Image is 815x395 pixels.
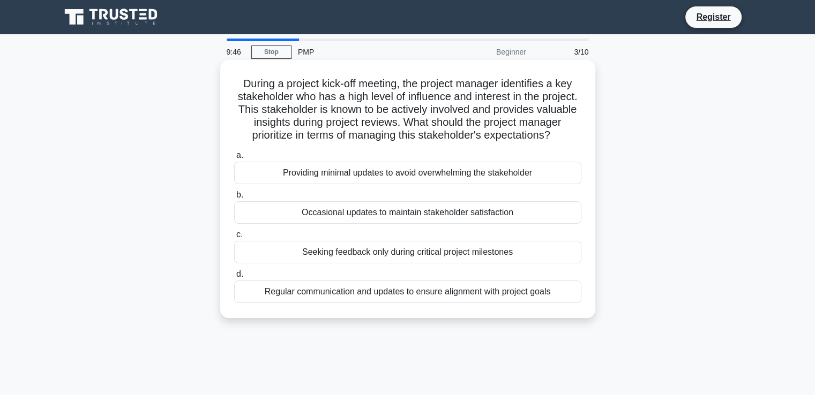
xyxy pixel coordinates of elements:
[533,41,595,63] div: 3/10
[251,45,291,59] a: Stop
[690,10,737,24] a: Register
[236,230,243,239] span: c.
[439,41,533,63] div: Beginner
[220,41,251,63] div: 9:46
[236,269,243,278] span: d.
[233,77,582,142] h5: During a project kick-off meeting, the project manager identifies a key stakeholder who has a hig...
[236,150,243,159] span: a.
[234,162,581,184] div: Providing minimal updates to avoid overwhelming the stakeholder
[291,41,439,63] div: PMP
[234,201,581,224] div: Occasional updates to maintain stakeholder satisfaction
[234,241,581,263] div: Seeking feedback only during critical project milestones
[234,280,581,303] div: Regular communication and updates to ensure alignment with project goals
[236,190,243,199] span: b.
